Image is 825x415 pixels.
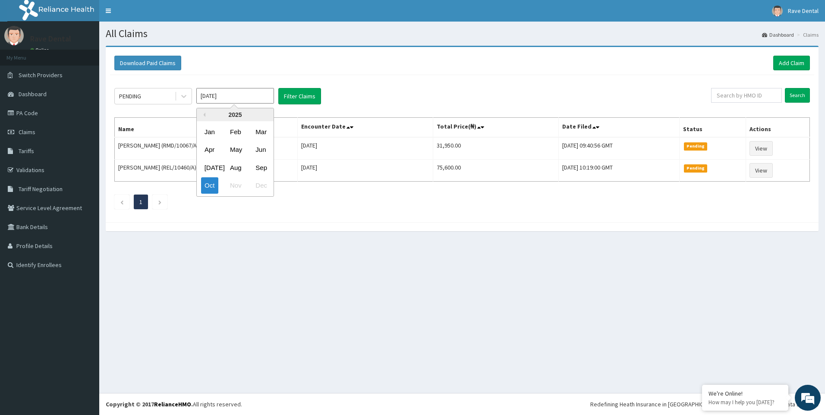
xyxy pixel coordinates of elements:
a: View [749,141,773,156]
span: Claims [19,128,35,136]
span: Switch Providers [19,71,63,79]
div: Choose March 2025 [252,124,269,140]
span: Pending [684,164,708,172]
img: d_794563401_company_1708531726252_794563401 [16,43,35,65]
th: Date Filed [558,118,679,138]
th: Encounter Date [298,118,433,138]
td: 75,600.00 [433,160,558,182]
strong: Copyright © 2017 . [106,400,193,408]
button: Previous Year [201,113,205,117]
input: Select Month and Year [196,88,274,104]
div: Choose May 2025 [227,142,244,158]
a: View [749,163,773,178]
a: Dashboard [762,31,794,38]
div: Choose July 2025 [201,160,218,176]
th: Status [679,118,746,138]
td: [PERSON_NAME] (RMD/10067/A) [115,137,298,160]
div: Minimize live chat window [142,4,162,25]
button: Download Paid Claims [114,56,181,70]
span: Pending [684,142,708,150]
p: How may I help you today? [708,399,782,406]
div: PENDING [119,92,141,101]
img: User Image [4,26,24,45]
div: Redefining Heath Insurance in [GEOGRAPHIC_DATA] using Telemedicine and Data Science! [590,400,819,409]
textarea: Type your message and hit 'Enter' [4,236,164,266]
th: Actions [746,118,809,138]
span: Tariff Negotiation [19,185,63,193]
div: Choose January 2025 [201,124,218,140]
td: [DATE] [298,160,433,182]
td: [DATE] 09:40:56 GMT [558,137,679,160]
th: Name [115,118,298,138]
span: Tariffs [19,147,34,155]
a: Page 1 is your current page [139,198,142,206]
div: We're Online! [708,390,782,397]
div: Chat with us now [45,48,145,60]
span: Rave Dental [788,7,819,15]
td: 31,950.00 [433,137,558,160]
td: [DATE] [298,137,433,160]
div: Choose February 2025 [227,124,244,140]
span: We're online! [50,109,119,196]
a: Previous page [120,198,124,206]
button: Filter Claims [278,88,321,104]
input: Search [785,88,810,103]
th: Total Price(₦) [433,118,558,138]
a: Next page [158,198,162,206]
a: RelianceHMO [154,400,191,408]
span: Dashboard [19,90,47,98]
a: Add Claim [773,56,810,70]
div: Choose August 2025 [227,160,244,176]
div: 2025 [197,108,274,121]
td: [DATE] 10:19:00 GMT [558,160,679,182]
li: Claims [795,31,819,38]
div: Choose October 2025 [201,178,218,194]
div: month 2025-10 [197,123,274,195]
div: Choose September 2025 [252,160,269,176]
td: [PERSON_NAME] (REL/10460/A) [115,160,298,182]
h1: All Claims [106,28,819,39]
input: Search by HMO ID [711,88,782,103]
div: Choose April 2025 [201,142,218,158]
a: Online [30,47,51,53]
div: Choose June 2025 [252,142,269,158]
footer: All rights reserved. [99,393,825,415]
p: Rave Dental [30,35,71,43]
img: User Image [772,6,783,16]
